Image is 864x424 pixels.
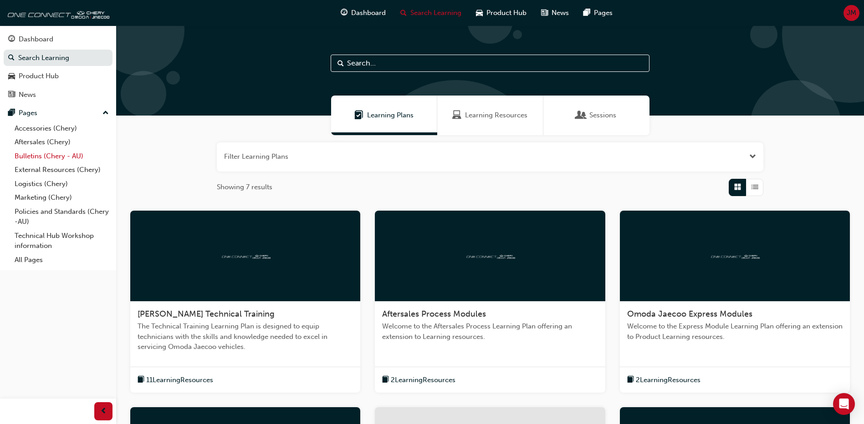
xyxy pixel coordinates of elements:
a: Search Learning [4,50,112,66]
img: oneconnect [5,4,109,22]
a: Marketing (Chery) [11,191,112,205]
span: Search Learning [410,8,461,18]
a: Policies and Standards (Chery -AU) [11,205,112,229]
img: oneconnect [465,251,515,260]
span: car-icon [476,7,483,19]
span: Dashboard [351,8,386,18]
span: Search [337,58,344,69]
span: The Technical Training Learning Plan is designed to equip technicians with the skills and knowled... [138,321,353,352]
img: oneconnect [220,251,271,260]
span: Learning Plans [354,110,363,121]
a: guage-iconDashboard [333,4,393,22]
a: Logistics (Chery) [11,177,112,191]
a: search-iconSearch Learning [393,4,469,22]
a: All Pages [11,253,112,267]
span: Learning Resources [465,110,527,121]
button: book-icon11LearningResources [138,374,213,386]
input: Search... [331,55,649,72]
span: guage-icon [341,7,348,19]
a: Learning PlansLearning Plans [331,96,437,135]
span: Pages [594,8,613,18]
span: Omoda Jaecoo Express Modules [627,309,752,319]
a: Technical Hub Workshop information [11,229,112,253]
div: Open Intercom Messenger [833,393,855,415]
div: Pages [19,108,37,118]
button: book-icon2LearningResources [627,374,700,386]
a: Accessories (Chery) [11,121,112,136]
span: book-icon [382,374,389,386]
span: up-icon [102,107,109,119]
a: News [4,86,112,103]
span: Sessions [589,110,616,121]
span: 2 Learning Resources [391,375,455,385]
span: 11 Learning Resources [146,375,213,385]
span: JM [847,8,856,18]
span: book-icon [138,374,144,386]
div: Dashboard [19,34,53,45]
span: News [552,8,569,18]
span: Grid [734,182,741,192]
a: oneconnectAftersales Process ModulesWelcome to the Aftersales Process Learning Plan offering an e... [375,211,605,393]
span: Sessions [577,110,586,121]
span: news-icon [541,7,548,19]
a: news-iconNews [534,4,576,22]
a: car-iconProduct Hub [469,4,534,22]
span: news-icon [8,91,15,99]
span: Learning Resources [452,110,461,121]
span: Welcome to the Aftersales Process Learning Plan offering an extension to Learning resources. [382,321,598,342]
button: DashboardSearch LearningProduct HubNews [4,29,112,105]
span: Welcome to the Express Module Learning Plan offering an extension to Product Learning resources. [627,321,843,342]
div: Product Hub [19,71,59,81]
span: Showing 7 results [217,182,272,192]
a: oneconnectOmoda Jaecoo Express ModulesWelcome to the Express Module Learning Plan offering an ext... [620,211,850,393]
span: book-icon [627,374,634,386]
button: Pages [4,105,112,121]
div: News [19,90,36,100]
button: JM [844,5,859,21]
a: Dashboard [4,31,112,48]
span: List [752,182,758,192]
span: [PERSON_NAME] Technical Training [138,309,275,319]
span: search-icon [8,54,15,62]
span: Aftersales Process Modules [382,309,486,319]
span: guage-icon [8,35,15,44]
span: pages-icon [8,109,15,117]
a: External Resources (Chery) [11,163,112,177]
a: Bulletins (Chery - AU) [11,149,112,163]
a: Learning ResourcesLearning Resources [437,96,543,135]
span: prev-icon [100,406,107,417]
img: oneconnect [710,251,760,260]
span: car-icon [8,72,15,81]
a: Product Hub [4,68,112,85]
button: Open the filter [749,151,756,162]
button: book-icon2LearningResources [382,374,455,386]
a: pages-iconPages [576,4,620,22]
a: Aftersales (Chery) [11,135,112,149]
span: 2 Learning Resources [636,375,700,385]
span: search-icon [400,7,407,19]
span: pages-icon [583,7,590,19]
span: Learning Plans [367,110,414,121]
a: SessionsSessions [543,96,649,135]
span: Product Hub [486,8,527,18]
a: oneconnect[PERSON_NAME] Technical TrainingThe Technical Training Learning Plan is designed to equ... [130,211,360,393]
